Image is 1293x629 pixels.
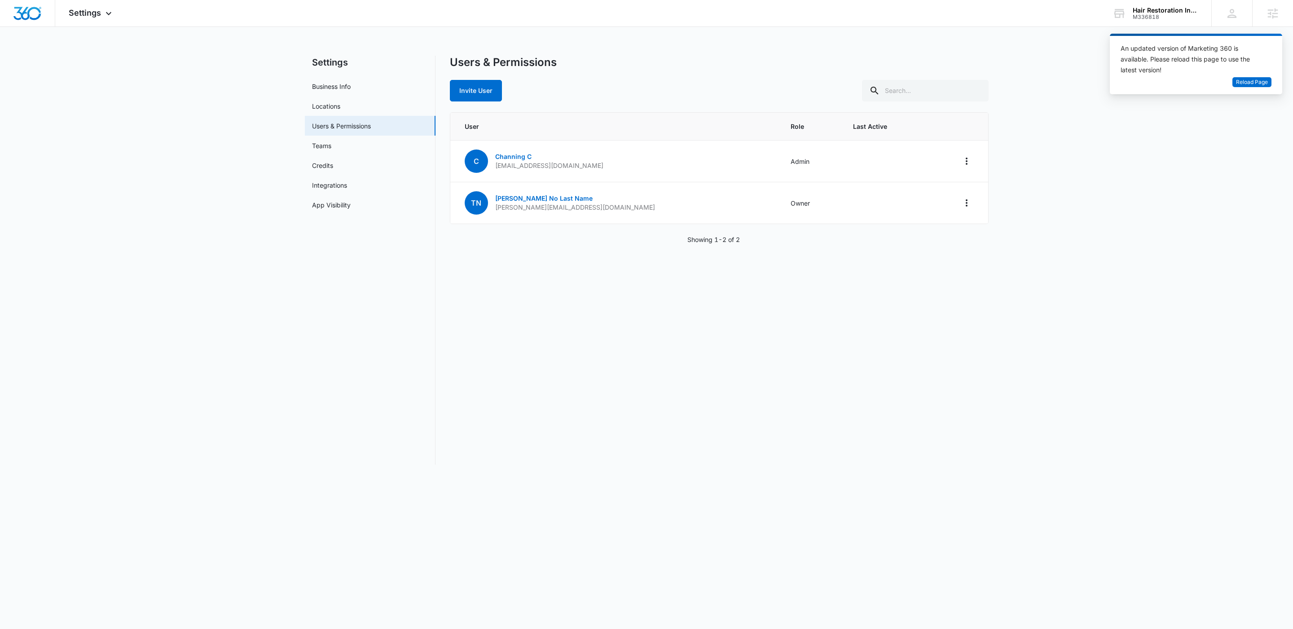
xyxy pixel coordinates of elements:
[495,153,532,160] a: Channing C
[312,121,371,131] a: Users & Permissions
[687,235,740,244] p: Showing 1-2 of 2
[1232,77,1271,88] button: Reload Page
[853,122,917,131] span: Last Active
[495,194,593,202] a: [PERSON_NAME] No Last Name
[1121,43,1261,75] div: An updated version of Marketing 360 is available. Please reload this page to use the latest version!
[312,180,347,190] a: Integrations
[312,200,351,210] a: App Visibility
[465,199,488,207] a: TN
[450,56,557,69] h1: Users & Permissions
[312,141,331,150] a: Teams
[780,182,842,224] td: Owner
[780,141,842,182] td: Admin
[791,122,831,131] span: Role
[312,101,340,111] a: Locations
[959,154,974,168] button: Actions
[465,158,488,165] a: C
[495,161,603,170] p: [EMAIL_ADDRESS][DOMAIN_NAME]
[465,150,488,173] span: C
[465,122,769,131] span: User
[465,191,488,215] span: TN
[1133,7,1198,14] div: account name
[862,80,989,101] input: Search...
[1133,14,1198,20] div: account id
[312,161,333,170] a: Credits
[69,8,101,18] span: Settings
[450,87,502,94] a: Invite User
[959,196,974,210] button: Actions
[1236,78,1268,87] span: Reload Page
[312,82,351,91] a: Business Info
[495,203,655,212] p: [PERSON_NAME][EMAIL_ADDRESS][DOMAIN_NAME]
[450,80,502,101] button: Invite User
[305,56,435,69] h2: Settings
